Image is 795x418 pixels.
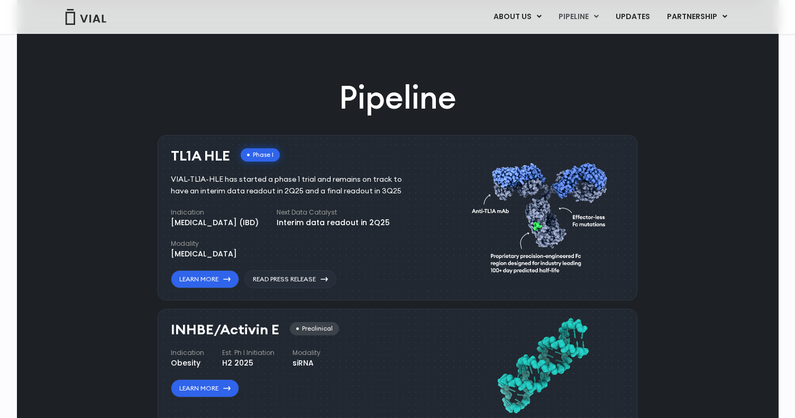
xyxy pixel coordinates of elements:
h3: TL1A HLE [171,148,230,164]
div: Obesity [171,358,204,369]
img: TL1A antibody diagram. [472,143,614,289]
h4: Est. Ph I Initiation [222,348,275,358]
div: H2 2025 [222,358,275,369]
a: Read Press Release [244,270,336,288]
div: Preclinical [290,322,339,335]
div: VIAL-TL1A-HLE has started a phase 1 trial and remains on track to have an interim data readout in... [171,174,418,197]
h3: INHBE/Activin E [171,322,279,337]
h2: Pipeline [339,76,456,119]
a: Learn More [171,270,239,288]
div: Interim data readout in 2Q25 [277,217,390,228]
a: UPDATES [607,8,658,26]
h4: Modality [293,348,321,358]
a: PIPELINEMenu Toggle [550,8,607,26]
a: PARTNERSHIPMenu Toggle [659,8,736,26]
h4: Indication [171,348,204,358]
a: Learn More [171,379,239,397]
h4: Next Data Catalyst [277,208,390,217]
div: siRNA [293,358,321,369]
a: ABOUT USMenu Toggle [485,8,550,26]
div: [MEDICAL_DATA] [171,248,237,260]
h4: Modality [171,239,237,248]
div: Phase I [241,148,280,162]
h4: Indication [171,208,259,217]
img: Vial Logo [65,9,107,25]
div: [MEDICAL_DATA] (IBD) [171,217,259,228]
